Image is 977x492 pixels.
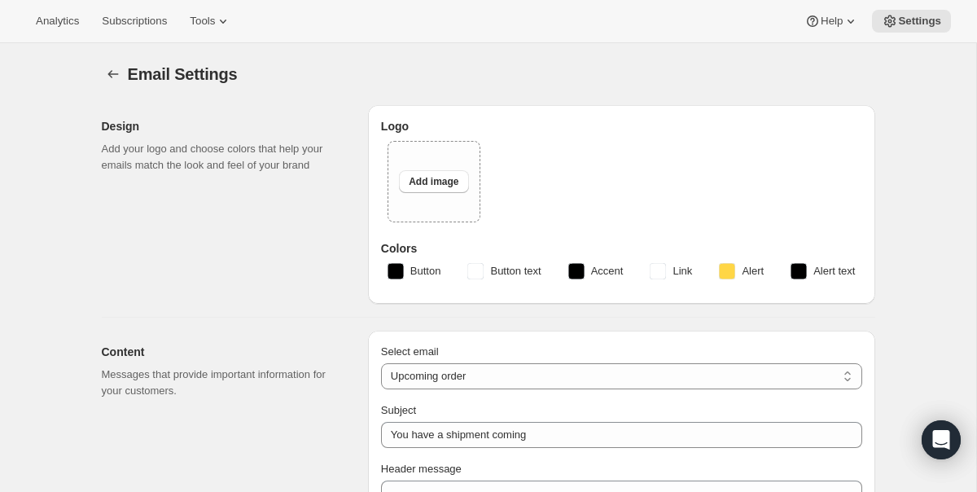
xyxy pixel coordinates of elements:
[92,10,177,33] button: Subscriptions
[458,258,550,284] button: Button text
[673,263,692,279] span: Link
[591,263,624,279] span: Accent
[640,258,702,284] button: Link
[102,367,342,399] p: Messages that provide important information for your customers.
[922,420,961,459] div: Open Intercom Messenger
[102,15,167,28] span: Subscriptions
[410,263,441,279] span: Button
[709,258,773,284] button: Alert
[26,10,89,33] button: Analytics
[490,263,541,279] span: Button text
[102,118,342,134] h2: Design
[898,15,941,28] span: Settings
[102,141,342,174] p: Add your logo and choose colors that help your emails match the look and feel of your brand
[821,15,843,28] span: Help
[381,345,439,358] span: Select email
[102,63,125,86] button: Settings
[128,65,238,83] span: Email Settings
[813,263,855,279] span: Alert text
[409,175,458,188] span: Add image
[36,15,79,28] span: Analytics
[381,463,462,475] span: Header message
[742,263,764,279] span: Alert
[102,344,342,360] h2: Content
[399,170,468,193] button: Add image
[381,404,416,416] span: Subject
[781,258,865,284] button: Alert text
[190,15,215,28] span: Tools
[381,240,862,257] h3: Colors
[381,118,862,134] h3: Logo
[872,10,951,33] button: Settings
[378,258,451,284] button: Button
[795,10,869,33] button: Help
[180,10,241,33] button: Tools
[559,258,633,284] button: Accent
